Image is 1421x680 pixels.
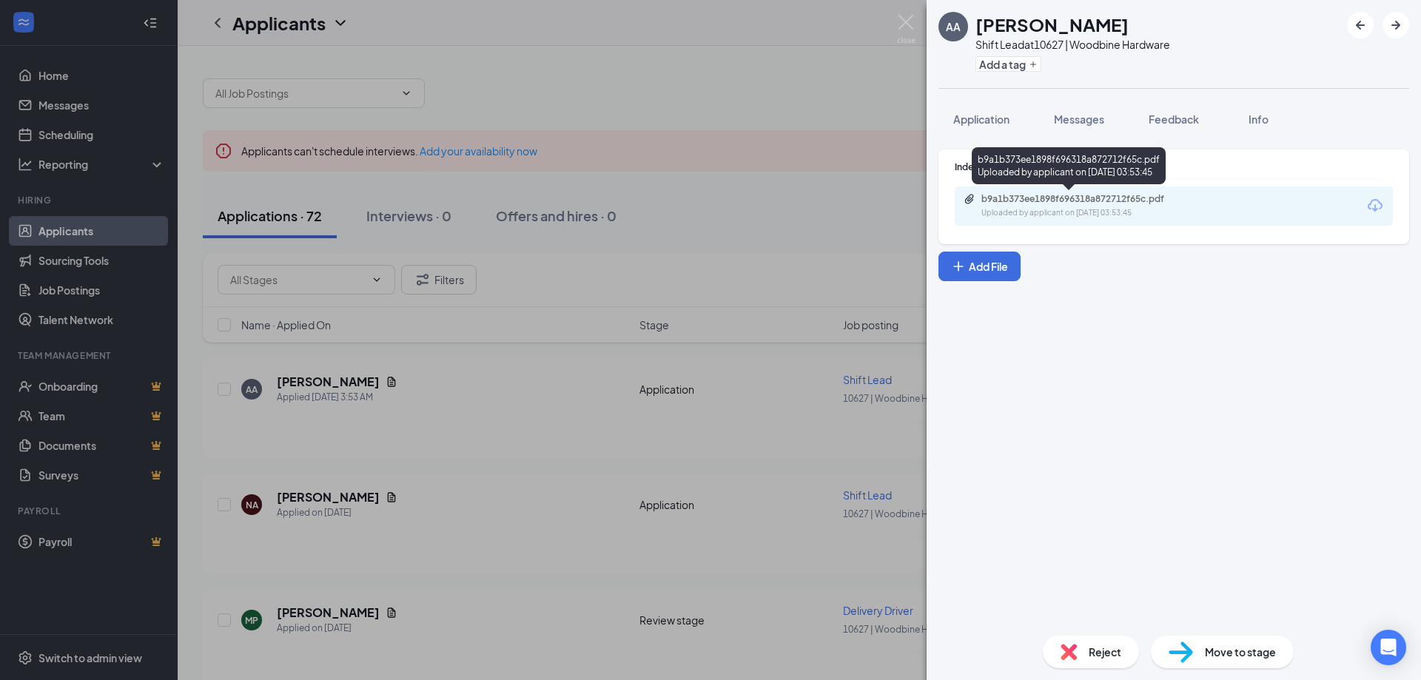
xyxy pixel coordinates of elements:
a: Paperclipb9a1b373ee1898f696318a872712f65c.pdfUploaded by applicant on [DATE] 03:53:45 [964,193,1203,219]
button: PlusAdd a tag [975,56,1041,72]
h1: [PERSON_NAME] [975,12,1129,37]
button: Add FilePlus [938,252,1021,281]
span: Reject [1089,644,1121,660]
span: Messages [1054,112,1104,126]
svg: ArrowRight [1387,16,1405,34]
svg: Download [1366,197,1384,215]
div: Open Intercom Messenger [1371,630,1406,665]
svg: Plus [951,259,966,274]
span: Info [1249,112,1269,126]
span: Feedback [1149,112,1199,126]
span: Application [953,112,1010,126]
svg: Paperclip [964,193,975,205]
button: ArrowLeftNew [1347,12,1374,38]
button: ArrowRight [1383,12,1409,38]
div: Indeed Resume [955,161,1393,173]
svg: ArrowLeftNew [1351,16,1369,34]
svg: Plus [1029,60,1038,69]
div: b9a1b373ee1898f696318a872712f65c.pdf Uploaded by applicant on [DATE] 03:53:45 [972,147,1166,184]
div: AA [946,19,961,34]
span: Move to stage [1205,644,1276,660]
div: Shift Lead at 10627 | Woodbine Hardware [975,37,1170,52]
div: b9a1b373ee1898f696318a872712f65c.pdf [981,193,1189,205]
div: Uploaded by applicant on [DATE] 03:53:45 [981,207,1203,219]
